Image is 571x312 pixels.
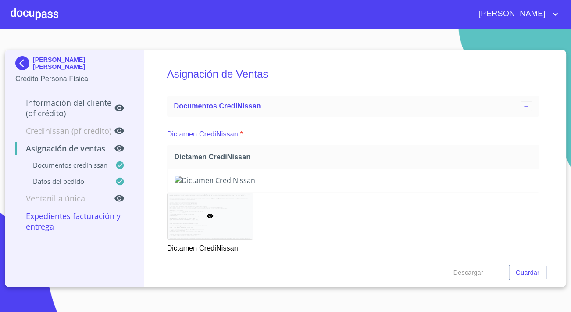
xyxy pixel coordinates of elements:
[450,265,487,281] button: Descargar
[15,143,114,154] p: Asignación de Ventas
[15,56,133,74] div: [PERSON_NAME] [PERSON_NAME]
[175,176,532,185] img: Dictamen CrediNissan
[15,211,133,232] p: Expedientes Facturación y Entrega
[15,56,33,70] img: Docupass spot blue
[15,74,133,84] p: Crédito Persona Física
[174,102,261,110] span: Documentos CrediNissan
[15,177,115,186] p: Datos del pedido
[15,161,115,169] p: Documentos CrediNissan
[509,265,546,281] button: Guardar
[15,193,114,204] p: Ventanilla única
[15,126,114,136] p: Credinissan (PF crédito)
[33,56,133,70] p: [PERSON_NAME] [PERSON_NAME]
[167,129,238,140] p: Dictamen CrediNissan
[516,267,539,278] span: Guardar
[175,152,535,161] span: Dictamen CrediNissan
[167,56,539,92] h5: Asignación de Ventas
[167,96,539,117] div: Documentos CrediNissan
[453,267,483,278] span: Descargar
[472,7,560,21] button: account of current user
[472,7,550,21] span: [PERSON_NAME]
[167,240,252,254] p: Dictamen CrediNissan
[15,97,114,118] p: Información del cliente (PF crédito)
